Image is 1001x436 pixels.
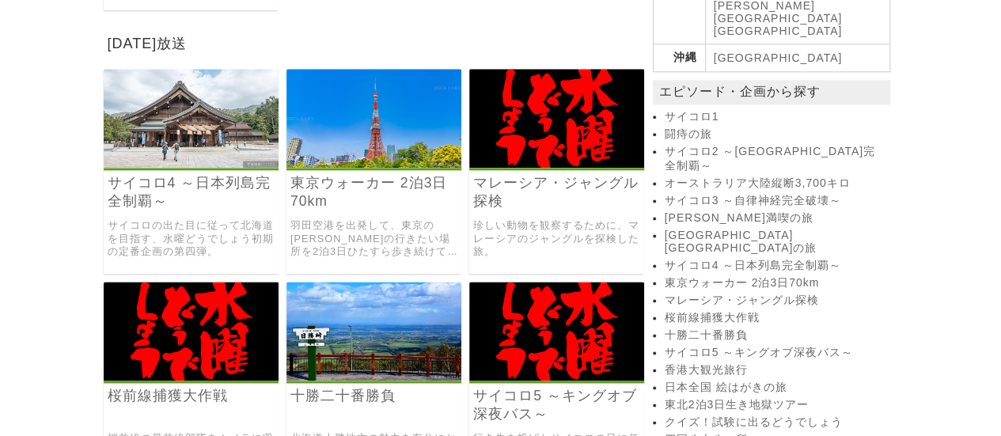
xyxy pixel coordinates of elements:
[104,282,279,381] img: icon-320px.png
[469,69,644,168] img: icon-320px.png
[665,259,886,273] a: サイコロ4 ～日本列島完全制覇～
[286,282,461,381] img: tKyyigC47s1p9Dc.jpg
[473,174,640,210] a: マレーシア・ジャングル探検
[108,174,275,210] a: サイコロ4 ～日本列島完全制覇～
[469,370,644,383] a: 水曜どうでしょう サイコロ5 ～キングオブ深夜バス～
[665,145,886,173] a: サイコロ2 ～[GEOGRAPHIC_DATA]完全制覇～
[665,176,886,191] a: オーストラリア大陸縦断3,700キロ
[104,30,645,57] h2: [DATE]放送
[665,294,886,308] a: マレーシア・ジャングル探検
[104,157,279,170] a: 水曜どうでしょう サイコロ4 ～日本列島完全制覇～
[108,219,275,259] a: サイコロの出た目に従って北海道を目指す、水曜どうでしょう初期の定番企画の第四弾。
[108,387,275,405] a: 桜前線捕獲大作戦
[665,398,886,412] a: 東北2泊3日生き地獄ツアー
[290,387,457,405] a: 十勝二十番勝負
[665,276,886,290] a: 東京ウォーカー 2泊3日70km
[290,219,457,259] a: 羽田空港を出発して、東京の[PERSON_NAME]の行きたい場所を2泊3日ひたすら歩き続けて巡った過酷な企画。
[665,381,886,395] a: 日本全国 絵はがきの旅
[665,415,886,430] a: クイズ！試験に出るどうでしょう
[665,311,886,325] a: 桜前線捕獲大作戦
[286,69,461,168] img: 36iaoShOR6UuB7B.jpg
[714,25,843,37] a: [GEOGRAPHIC_DATA]
[665,346,886,360] a: サイコロ5 ～キングオブ深夜バス～
[714,51,843,64] a: [GEOGRAPHIC_DATA]
[665,229,886,256] a: [GEOGRAPHIC_DATA][GEOGRAPHIC_DATA]の旅
[469,282,644,381] img: icon-320px.png
[653,80,890,104] p: エピソード・企画から探す
[653,44,705,72] th: 沖縄
[104,69,279,168] img: lKfIbXXMVWXOVO2.jpg
[665,194,886,208] a: サイコロ3 ～自律神経完全破壊～
[665,363,886,377] a: 香港大観光旅行
[665,328,886,343] a: 十勝二十番勝負
[290,174,457,210] a: 東京ウォーカー 2泊3日70km
[286,157,461,170] a: 水曜どうでしょう 東京ウォーカー 2泊3日70km
[104,370,279,383] a: 水曜どうでしょう 桜前線捕獲大作戦
[286,370,461,383] a: 水曜どうでしょう 十勝二十番勝負
[665,110,886,124] a: サイコロ1
[469,157,644,170] a: 水曜どうでしょう マレーシア・ジャングル探検
[665,127,886,142] a: 闘痔の旅
[473,387,640,423] a: サイコロ5 ～キングオブ深夜バス～
[473,219,640,259] a: 珍しい動物を観察するために、マレーシアのジャングルを探検した旅。
[665,211,886,226] a: [PERSON_NAME]満喫の旅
